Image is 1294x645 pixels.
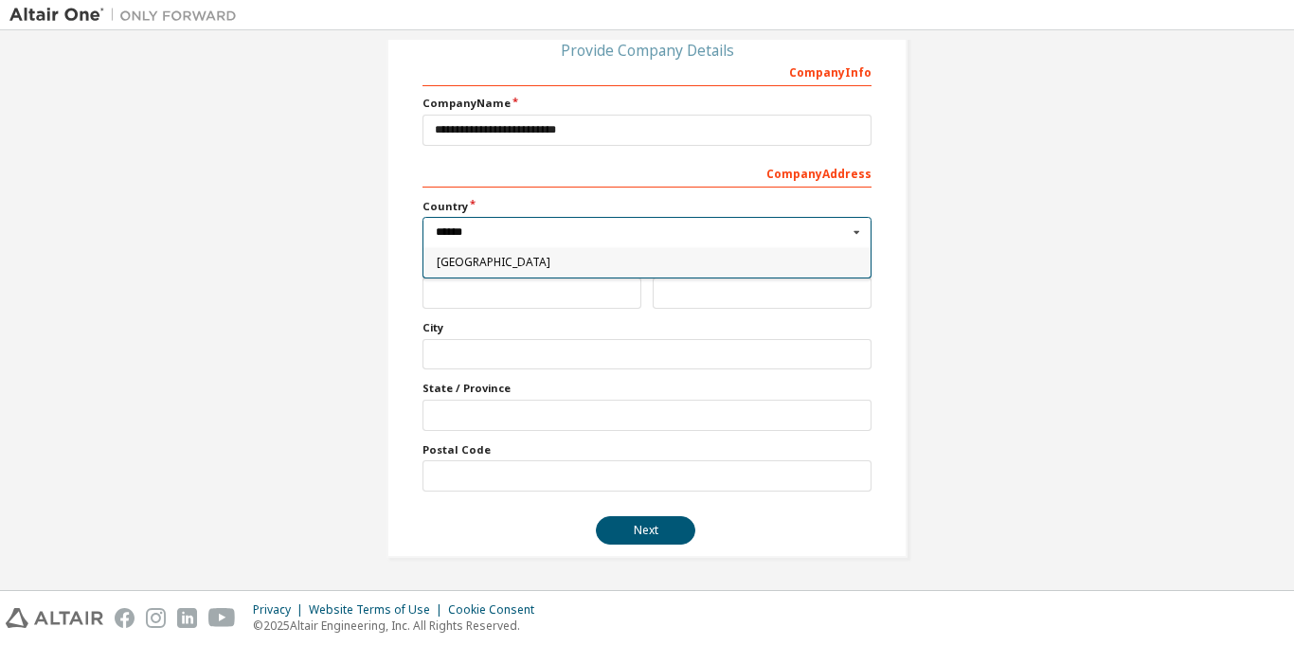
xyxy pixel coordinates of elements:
img: youtube.svg [208,608,236,628]
img: Altair One [9,6,246,25]
div: Company Info [422,56,872,86]
div: Company Address [422,157,872,188]
button: Next [596,516,695,545]
div: Cookie Consent [448,602,546,618]
label: Company Name [422,96,872,111]
label: Country [422,199,872,214]
div: Provide Company Details [422,45,872,56]
img: linkedin.svg [177,608,197,628]
label: State / Province [422,381,872,396]
div: Privacy [253,602,309,618]
span: [GEOGRAPHIC_DATA] [437,257,858,268]
img: altair_logo.svg [6,608,103,628]
label: Postal Code [422,442,872,457]
p: © 2025 Altair Engineering, Inc. All Rights Reserved. [253,618,546,634]
img: instagram.svg [146,608,166,628]
div: Website Terms of Use [309,602,448,618]
label: City [422,320,872,335]
img: facebook.svg [115,608,135,628]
